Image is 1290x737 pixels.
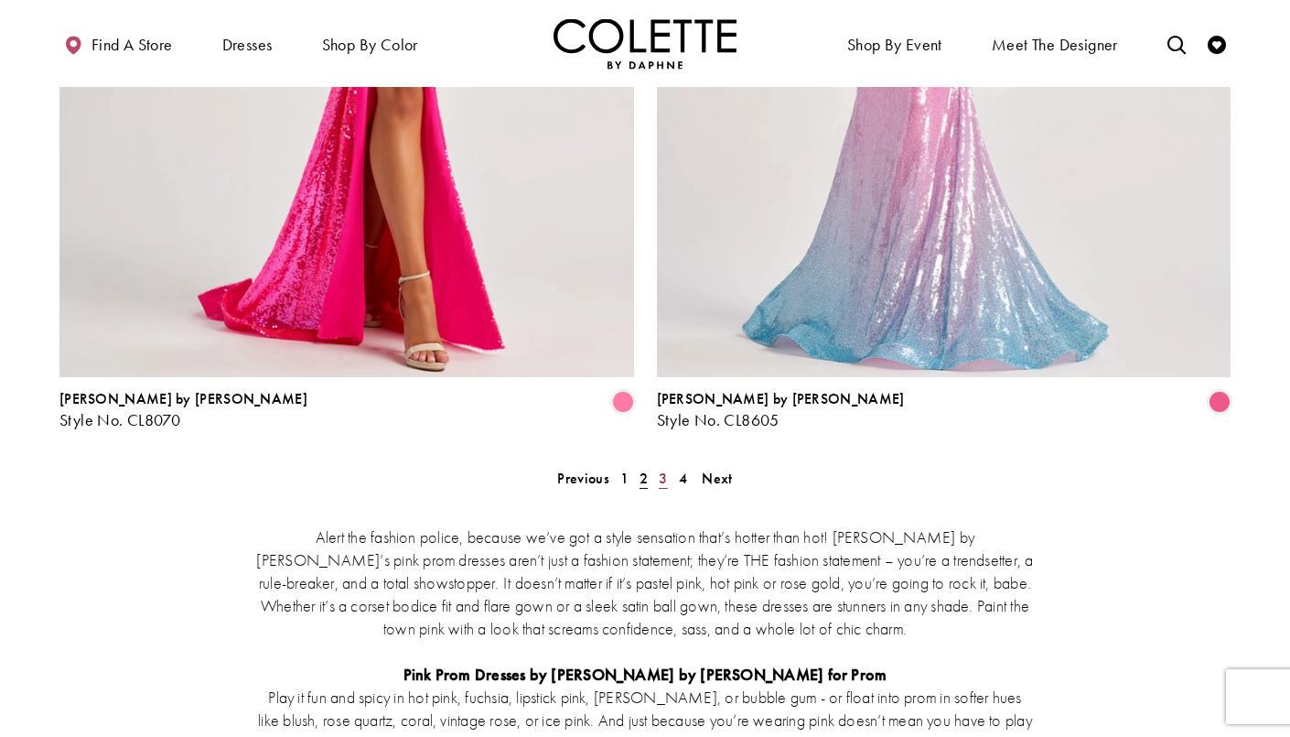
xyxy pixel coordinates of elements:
div: Colette by Daphne Style No. CL8605 [657,391,905,429]
span: 4 [679,469,687,488]
i: Cotton Candy [612,391,634,413]
span: Previous [557,469,608,488]
span: 1 [620,469,629,488]
a: 4 [673,465,693,492]
span: Shop By Event [847,36,942,54]
span: Style No. CL8605 [657,409,779,430]
span: Current page [634,465,653,492]
span: Shop by color [322,36,418,54]
span: Find a store [91,36,173,54]
div: Colette by Daphne Style No. CL8070 [59,391,307,429]
span: [PERSON_NAME] by [PERSON_NAME] [657,389,905,408]
i: Pink Ombre [1209,391,1231,413]
a: Check Wishlist [1203,18,1231,69]
span: Meet the designer [992,36,1118,54]
a: Next Page [696,465,737,492]
a: Find a store [59,18,177,69]
span: Style No. CL8070 [59,409,180,430]
span: 2 [640,469,648,488]
a: Toggle search [1163,18,1190,69]
span: 3 [659,469,667,488]
span: Dresses [222,36,273,54]
a: 1 [615,465,634,492]
span: [PERSON_NAME] by [PERSON_NAME] [59,389,307,408]
span: Dresses [218,18,277,69]
p: Alert the fashion police, because we’ve got a style sensation that’s hotter than hot! [PERSON_NAM... [256,526,1034,640]
img: Colette by Daphne [554,18,736,69]
span: Next [702,469,732,488]
a: Prev Page [552,465,614,492]
a: 3 [653,465,672,492]
span: Shop by color [317,18,423,69]
a: Visit Home Page [554,18,736,69]
a: Meet the designer [987,18,1123,69]
strong: Pink Prom Dresses by [PERSON_NAME] by [PERSON_NAME] for Prom [403,664,887,685]
span: Shop By Event [843,18,947,69]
